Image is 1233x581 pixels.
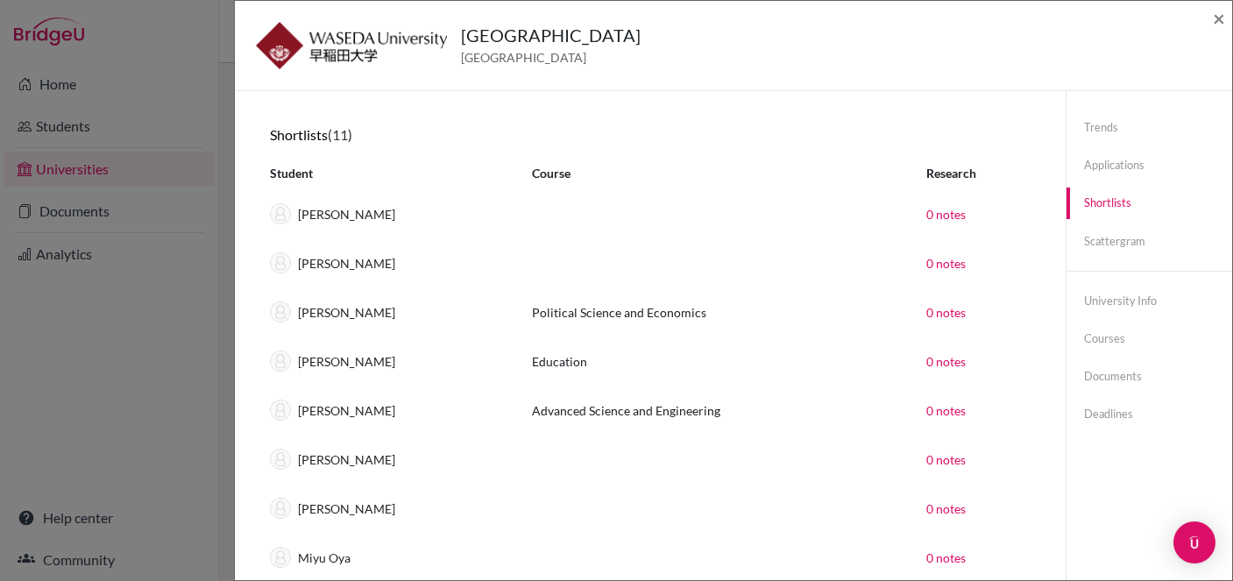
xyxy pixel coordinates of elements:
[1066,188,1232,218] a: Shortlists
[270,203,291,224] img: thumb_default-9baad8e6c595f6d87dbccf3bc005204999cb094ff98a76d4c88bb8097aa52fd3.png
[270,498,291,519] img: thumb_default-9baad8e6c595f6d87dbccf3bc005204999cb094ff98a76d4c88bb8097aa52fd3.png
[913,164,1045,182] div: Research
[1066,323,1232,354] a: Courses
[1213,5,1225,31] span: ×
[257,400,519,421] div: [PERSON_NAME]
[257,498,519,519] div: [PERSON_NAME]
[519,352,912,371] div: Education
[328,126,352,143] span: (11)
[270,252,291,273] img: thumb_default-9baad8e6c595f6d87dbccf3bc005204999cb094ff98a76d4c88bb8097aa52fd3.png
[270,126,1031,143] h6: Shortlists
[1066,150,1232,181] a: Applications
[256,22,447,69] img: jp_was_qpkzo0dy.png
[257,252,519,273] div: [PERSON_NAME]
[270,400,291,421] img: thumb_default-9baad8e6c595f6d87dbccf3bc005204999cb094ff98a76d4c88bb8097aa52fd3.png
[270,449,291,470] img: thumb_default-9baad8e6c595f6d87dbccf3bc005204999cb094ff98a76d4c88bb8097aa52fd3.png
[257,351,519,372] div: [PERSON_NAME]
[257,203,519,224] div: [PERSON_NAME]
[461,22,641,48] h5: [GEOGRAPHIC_DATA]
[257,547,519,568] div: Miyu Oya
[519,401,912,420] div: Advanced Science and Engineering
[926,501,966,516] a: 0 notes
[926,354,966,369] a: 0 notes
[1066,399,1232,429] a: Deadlines
[1066,286,1232,316] a: University info
[519,303,912,322] div: Political Science and Economics
[926,403,966,418] a: 0 notes
[1066,226,1232,257] a: Scattergram
[257,301,519,322] div: [PERSON_NAME]
[1066,361,1232,392] a: Documents
[926,550,966,565] a: 0 notes
[926,256,966,271] a: 0 notes
[270,547,291,568] img: thumb_default-9baad8e6c595f6d87dbccf3bc005204999cb094ff98a76d4c88bb8097aa52fd3.png
[519,164,912,182] div: Course
[926,452,966,467] a: 0 notes
[257,164,519,182] div: Student
[270,301,291,322] img: thumb_default-9baad8e6c595f6d87dbccf3bc005204999cb094ff98a76d4c88bb8097aa52fd3.png
[1066,112,1232,143] a: Trends
[926,207,966,222] a: 0 notes
[270,351,291,372] img: thumb_default-9baad8e6c595f6d87dbccf3bc005204999cb094ff98a76d4c88bb8097aa52fd3.png
[257,449,519,470] div: [PERSON_NAME]
[461,48,641,67] span: [GEOGRAPHIC_DATA]
[926,305,966,320] a: 0 notes
[1173,521,1215,563] div: Open Intercom Messenger
[1213,8,1225,29] button: Close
